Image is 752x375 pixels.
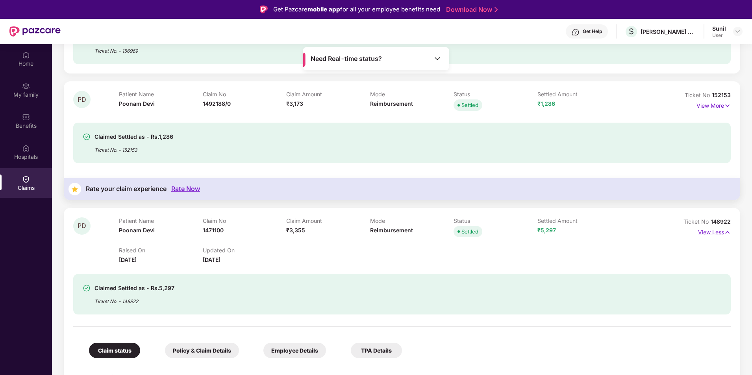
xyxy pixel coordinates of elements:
img: svg+xml;base64,PHN2ZyBpZD0iQmVuZWZpdHMiIHhtbG5zPSJodHRwOi8vd3d3LnczLm9yZy8yMDAwL3N2ZyIgd2lkdGg9Ij... [22,113,30,121]
div: Rate your claim experience [86,185,167,193]
p: Mode [370,217,454,224]
img: svg+xml;base64,PHN2ZyBpZD0iSG9zcGl0YWxzIiB4bWxucz0iaHR0cDovL3d3dy53My5vcmcvMjAwMC9zdmciIHdpZHRoPS... [22,144,30,152]
p: Claim Amount [286,217,370,224]
span: 148922 [711,218,731,225]
div: User [712,32,726,39]
p: Patient Name [119,91,203,97]
span: 1471100 [203,227,224,233]
span: 152153 [712,92,731,98]
div: Ticket No. - 156969 [94,42,181,55]
img: Logo [260,6,268,13]
img: svg+xml;base64,PHN2ZyB3aWR0aD0iMjAiIGhlaWdodD0iMjAiIHZpZXdCb3g9IjAgMCAyMCAyMCIgZmlsbD0ibm9uZSIgeG... [22,82,30,90]
span: 1492188/0 [203,100,231,107]
span: Poonam Devi [119,100,155,107]
p: Claim No [203,91,287,97]
img: Stroke [495,6,498,14]
div: Claimed Settled as - Rs.1,286 [94,132,173,142]
strong: mobile app [307,6,340,13]
div: Settled [461,101,478,109]
span: Reimbursement [370,227,413,233]
img: svg+xml;base64,PHN2ZyBpZD0iSGVscC0zMngzMiIgeG1sbnM9Imh0dHA6Ly93d3cudzMub3JnLzIwMDAvc3ZnIiB3aWR0aD... [572,28,580,36]
div: Ticket No. - 148922 [94,293,174,305]
div: TPA Details [351,343,402,358]
div: Employee Details [263,343,326,358]
div: Rate Now [171,185,200,193]
span: Need Real-time status? [311,55,382,63]
span: PD [78,96,86,103]
p: Claim Amount [286,91,370,97]
p: Settled Amount [537,91,621,97]
div: [PERSON_NAME] CONSULTANTS P LTD [641,28,696,35]
div: Sunil [712,25,726,32]
span: Poonam Devi [119,227,155,233]
div: Policy & Claim Details [165,343,239,358]
p: Settled Amount [537,217,621,224]
img: svg+xml;base64,PHN2ZyB4bWxucz0iaHR0cDovL3d3dy53My5vcmcvMjAwMC9zdmciIHdpZHRoPSIxNyIgaGVpZ2h0PSIxNy... [724,228,731,237]
p: Status [454,217,537,224]
span: S [629,27,634,36]
span: PD [78,222,86,229]
span: Ticket No [683,218,711,225]
p: Patient Name [119,217,203,224]
span: Reimbursement [370,100,413,107]
span: ₹3,355 [286,227,305,233]
p: View Less [698,226,731,237]
span: ₹1,286 [537,100,555,107]
img: svg+xml;base64,PHN2ZyBpZD0iSG9tZSIgeG1sbnM9Imh0dHA6Ly93d3cudzMub3JnLzIwMDAvc3ZnIiB3aWR0aD0iMjAiIG... [22,51,30,59]
span: Ticket No [685,92,712,98]
p: Raised On [119,247,203,254]
div: Claimed Settled as - Rs.5,297 [94,283,174,293]
div: Get Pazcare for all your employee benefits need [273,5,440,14]
p: Claim No [203,217,287,224]
p: Mode [370,91,454,97]
span: [DATE] [203,256,220,263]
p: Status [454,91,537,97]
p: Updated On [203,247,287,254]
span: [DATE] [119,256,137,263]
img: svg+xml;base64,PHN2ZyB4bWxucz0iaHR0cDovL3d3dy53My5vcmcvMjAwMC9zdmciIHdpZHRoPSIxNyIgaGVpZ2h0PSIxNy... [724,101,731,110]
img: New Pazcare Logo [9,26,61,37]
img: Toggle Icon [433,55,441,63]
a: Download Now [446,6,495,14]
span: ₹5,297 [537,227,556,233]
img: svg+xml;base64,PHN2ZyBpZD0iRHJvcGRvd24tMzJ4MzIiIHhtbG5zPSJodHRwOi8vd3d3LnczLm9yZy8yMDAwL3N2ZyIgd2... [735,28,741,35]
div: Settled [461,228,478,235]
div: Get Help [583,28,602,35]
span: ₹3,173 [286,100,303,107]
p: View More [696,99,731,110]
img: svg+xml;base64,PHN2ZyBpZD0iU3VjY2Vzcy0zMngzMiIgeG1sbnM9Imh0dHA6Ly93d3cudzMub3JnLzIwMDAvc3ZnIiB3aW... [83,133,91,141]
div: Claim status [89,343,140,358]
img: svg+xml;base64,PHN2ZyBpZD0iQ2xhaW0iIHhtbG5zPSJodHRwOi8vd3d3LnczLm9yZy8yMDAwL3N2ZyIgd2lkdGg9IjIwIi... [22,175,30,183]
img: svg+xml;base64,PHN2ZyB4bWxucz0iaHR0cDovL3d3dy53My5vcmcvMjAwMC9zdmciIHdpZHRoPSIzNyIgaGVpZ2h0PSIzNy... [69,183,81,195]
div: Ticket No. - 152153 [94,142,173,154]
img: svg+xml;base64,PHN2ZyBpZD0iU3VjY2Vzcy0zMngzMiIgeG1sbnM9Imh0dHA6Ly93d3cudzMub3JnLzIwMDAvc3ZnIiB3aW... [83,284,91,292]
